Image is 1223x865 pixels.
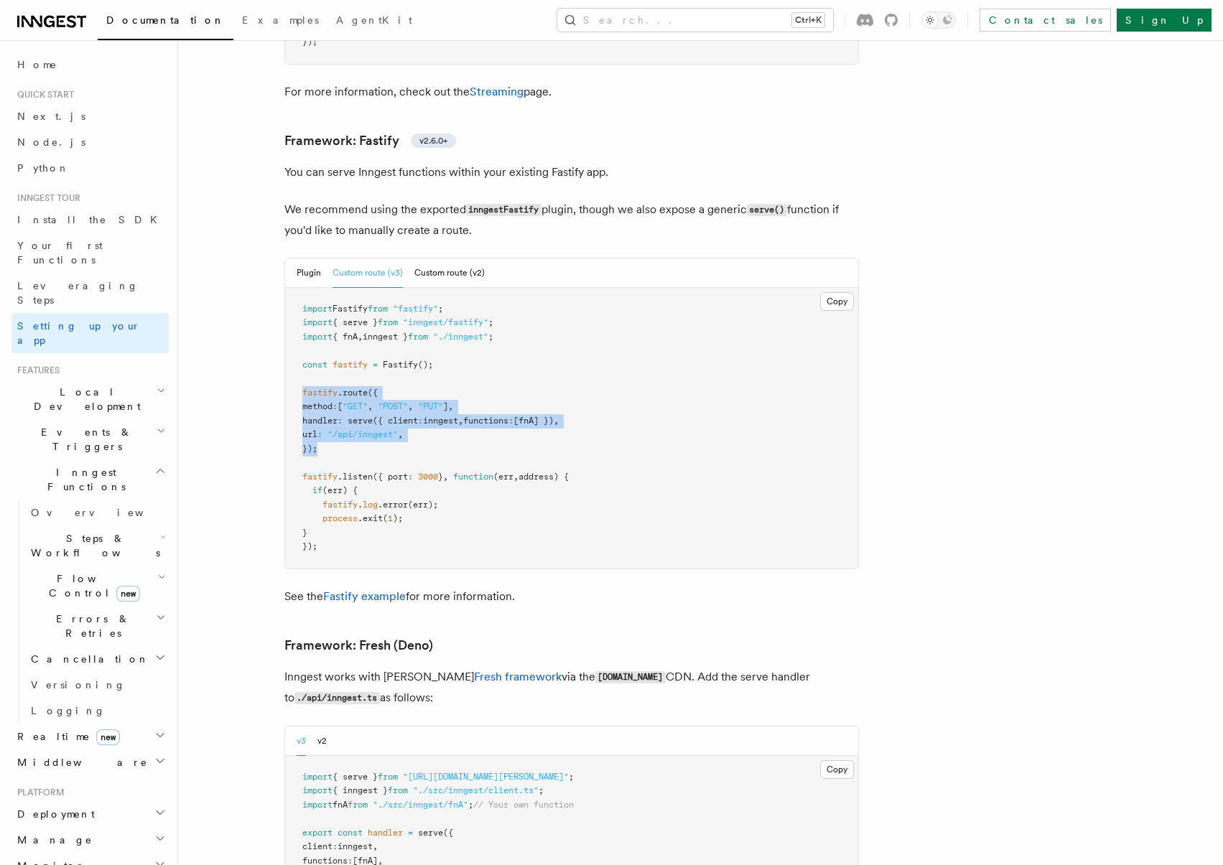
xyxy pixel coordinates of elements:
p: Inngest works with [PERSON_NAME] via the CDN. Add the serve handler to as follows: [284,667,859,709]
span: , [398,429,403,439]
a: Next.js [11,103,169,129]
span: : [317,429,322,439]
button: Middleware [11,749,169,775]
span: "[URL][DOMAIN_NAME][PERSON_NAME]" [403,772,569,782]
a: Setting up your app [11,313,169,353]
span: fastify [302,388,338,398]
span: { inngest } [333,785,388,795]
a: Home [11,52,169,78]
code: serve() [747,204,787,216]
span: new [96,729,120,745]
span: ; [468,800,473,810]
span: : [508,416,513,426]
span: inngest [338,841,373,851]
button: Cancellation [25,646,169,672]
a: Examples [233,4,327,39]
a: Leveraging Steps [11,273,169,313]
span: if [312,485,322,495]
p: You can serve Inngest functions within your existing Fastify app. [284,162,859,182]
span: const [302,360,327,370]
span: Home [17,57,57,72]
span: Local Development [11,385,157,413]
span: .exit [358,513,383,523]
p: For more information, check out the page. [284,82,859,102]
span: from [368,304,388,314]
span: import [302,772,333,782]
span: Middleware [11,755,148,770]
span: "POST" [378,401,408,411]
p: We recommend using the exported plugin, though we also expose a generic function if you'd like to... [284,200,859,240]
button: Deployment [11,801,169,827]
span: . [358,500,363,510]
span: "GET" [343,401,368,411]
span: "./src/inngest/client.ts" [413,785,539,795]
span: Versioning [31,679,126,691]
button: Toggle dark mode [921,11,956,29]
span: const [338,828,363,838]
span: ; [488,317,493,327]
span: , [408,401,413,411]
a: Streaming [470,85,524,98]
span: .listen [338,472,373,482]
span: "fastify" [393,304,438,314]
button: Inngest Functions [11,459,169,500]
span: , [554,416,559,426]
span: }); [302,37,317,47]
span: address) { [519,472,569,482]
span: Quick start [11,89,74,100]
code: [DOMAIN_NAME] [595,671,666,683]
span: Documentation [106,14,225,26]
span: // Your own function [473,800,574,810]
a: AgentKit [327,4,421,39]
span: Fastify [383,360,418,370]
span: fastify [302,472,338,482]
span: Logging [31,705,106,716]
span: : [333,401,338,411]
span: ({ client [373,416,418,426]
button: Custom route (v2) [414,258,485,288]
span: Install the SDK [17,214,166,225]
span: ({ port [373,472,408,482]
span: import [302,800,333,810]
span: ({ [443,828,453,838]
button: Manage [11,827,169,853]
span: (err); [408,500,438,510]
span: functions [463,416,508,426]
span: ; [569,772,574,782]
span: Inngest tour [11,192,80,204]
span: from [348,800,368,810]
button: Steps & Workflows [25,525,169,566]
code: ./api/inngest.ts [294,692,380,704]
a: Framework: Fresh (Deno) [284,635,433,655]
span: import [302,317,333,327]
button: Custom route (v3) [333,258,403,288]
span: Errors & Retries [25,612,156,640]
span: ); [393,513,403,523]
a: Contact sales [980,9,1111,32]
span: "inngest/fastify" [403,317,488,327]
span: .route [338,388,368,398]
span: Node.js [17,136,85,148]
span: Next.js [17,111,85,122]
span: ; [488,332,493,342]
span: inngest } [363,332,408,342]
button: Copy [820,292,854,311]
span: : [338,416,343,426]
span: }); [302,541,317,551]
span: : [333,841,338,851]
span: AgentKit [336,14,412,26]
a: Fresh framework [474,670,562,683]
span: Flow Control [25,571,158,600]
span: from [378,317,398,327]
span: Events & Triggers [11,425,157,454]
button: Local Development [11,379,169,419]
span: method [302,401,333,411]
span: "./inngest" [433,332,488,342]
button: v2 [317,726,327,756]
span: , [458,416,463,426]
span: process [322,513,358,523]
span: fastify [333,360,368,370]
code: inngestFastify [466,204,541,216]
span: Platform [11,787,65,798]
span: Python [17,162,70,174]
